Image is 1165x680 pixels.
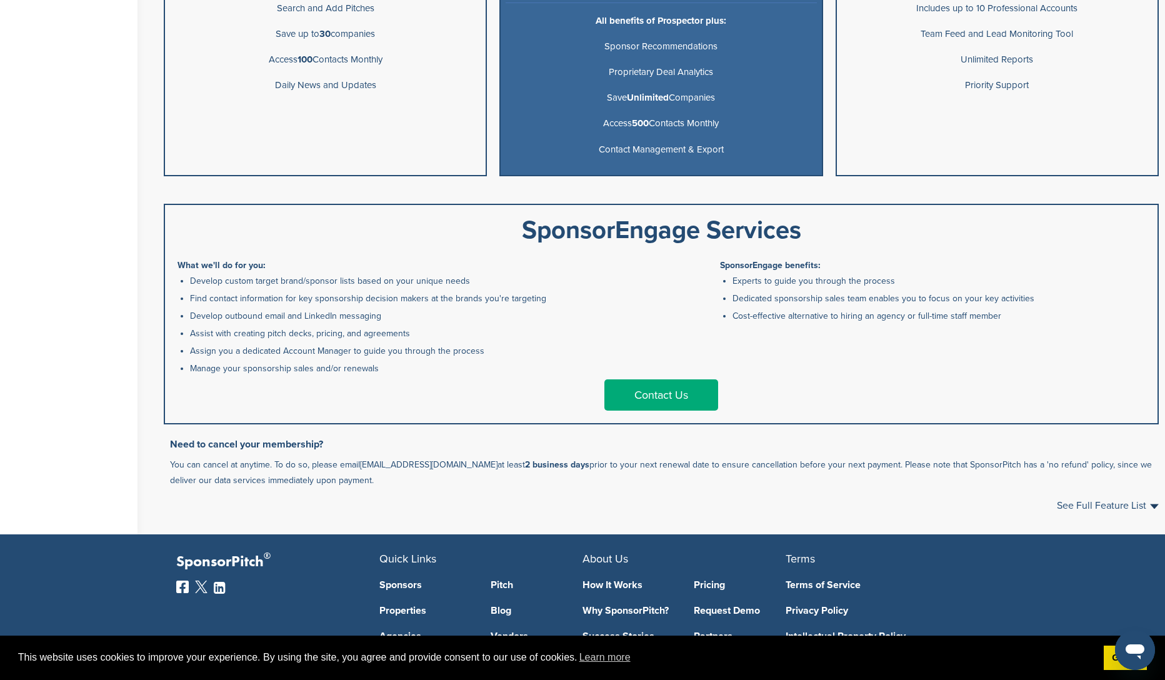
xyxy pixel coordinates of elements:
[177,217,1145,242] div: SponsorEngage Services
[786,606,970,616] a: Privacy Policy
[627,92,669,103] b: Unlimited
[604,379,718,411] a: Contact Us
[694,580,786,590] a: Pricing
[190,327,657,340] li: Assist with creating pitch decks, pricing, and agreements
[694,631,786,641] a: Partners
[379,580,472,590] a: Sponsors
[506,90,816,106] p: Save Companies
[379,606,472,616] a: Properties
[1057,501,1159,511] a: See Full Feature List
[786,580,970,590] a: Terms of Service
[596,15,726,26] b: All benefits of Prospector plus:
[170,52,481,67] p: Access Contacts Monthly
[264,548,271,564] span: ®
[379,552,436,566] span: Quick Links
[319,28,331,39] b: 30
[506,116,816,131] p: Access Contacts Monthly
[632,117,649,129] b: 500
[195,581,207,593] img: Twitter
[720,260,821,271] b: SponsorEngage benefits:
[506,39,816,54] p: Sponsor Recommendations
[170,26,481,42] p: Save up to companies
[190,292,657,305] li: Find contact information for key sponsorship decision makers at the brands you're targeting
[506,64,816,80] p: Proprietary Deal Analytics
[170,77,481,93] p: Daily News and Updates
[525,459,589,470] b: 2 business days
[1104,646,1147,671] a: dismiss cookie message
[732,274,1146,287] li: Experts to guide you through the process
[379,631,472,641] a: Agencies
[176,553,379,571] p: SponsorPitch
[842,1,1152,16] p: Includes up to 10 Professional Accounts
[786,631,970,641] a: Intellectual Property Policy
[732,309,1146,322] li: Cost-effective alternative to hiring an agency or full-time staff member
[170,437,1159,452] h3: Need to cancel your membership?
[190,362,657,375] li: Manage your sponsorship sales and/or renewals
[582,580,675,590] a: How It Works
[360,459,497,470] a: [EMAIL_ADDRESS][DOMAIN_NAME]
[491,580,583,590] a: Pitch
[582,606,675,616] a: Why SponsorPitch?
[582,631,675,641] a: Success Stories
[18,648,1094,667] span: This website uses cookies to improve your experience. By using the site, you agree and provide co...
[732,292,1146,305] li: Dedicated sponsorship sales team enables you to focus on your key activities
[297,54,312,65] b: 100
[1115,630,1155,670] iframe: Button to launch messaging window
[170,457,1159,488] p: You can cancel at anytime. To do so, please email at least prior to your next renewal date to ens...
[842,26,1152,42] p: Team Feed and Lead Monitoring Tool
[491,606,583,616] a: Blog
[177,260,266,271] b: What we'll do for you:
[582,552,628,566] span: About Us
[694,606,786,616] a: Request Demo
[506,142,816,157] p: Contact Management & Export
[842,52,1152,67] p: Unlimited Reports
[190,309,657,322] li: Develop outbound email and LinkedIn messaging
[190,344,657,357] li: Assign you a dedicated Account Manager to guide you through the process
[491,631,583,641] a: Vendors
[190,274,657,287] li: Develop custom target brand/sponsor lists based on your unique needs
[170,1,481,16] p: Search and Add Pitches
[786,552,815,566] span: Terms
[842,77,1152,93] p: Priority Support
[577,648,632,667] a: learn more about cookies
[176,581,189,593] img: Facebook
